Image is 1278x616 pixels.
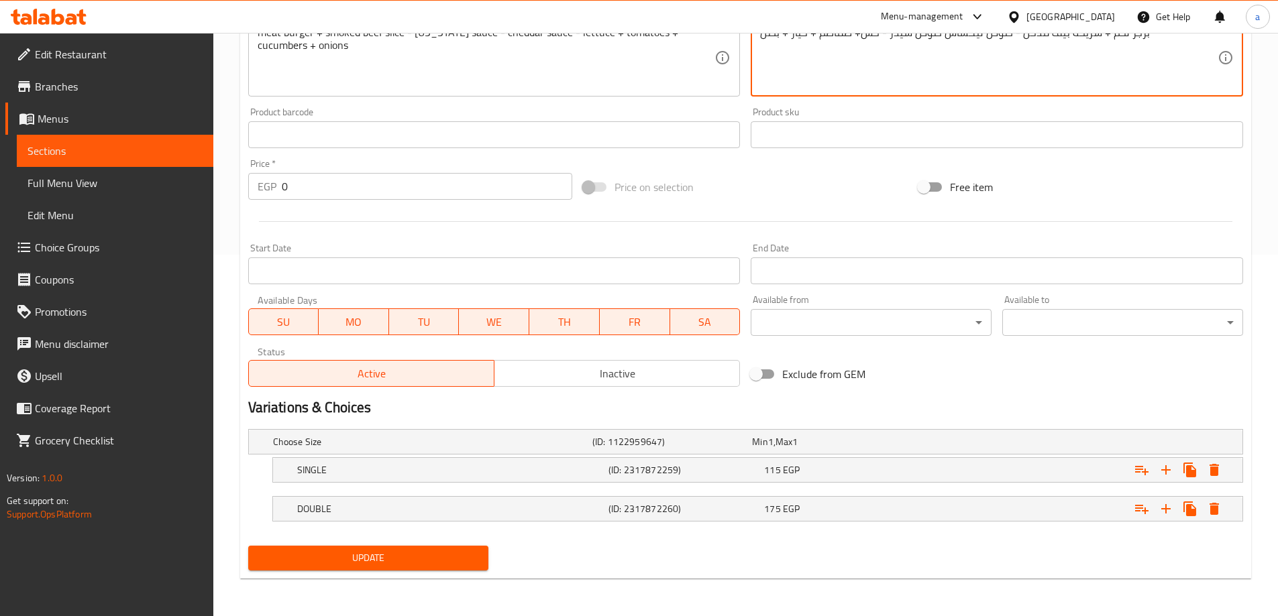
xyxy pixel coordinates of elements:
[592,435,747,448] h5: (ID: 1122959647)
[1154,497,1178,521] button: Add new choice
[752,433,767,450] span: Min
[394,312,454,332] span: TU
[324,312,384,332] span: MO
[248,397,1243,418] h2: Variations & Choices
[35,336,203,352] span: Menu disclaimer
[254,364,489,383] span: Active
[319,308,389,335] button: MO
[35,432,203,448] span: Grocery Checklist
[776,433,792,450] span: Max
[5,70,213,103] a: Branches
[7,469,40,487] span: Version:
[608,463,759,477] h5: (ID: 2317872259)
[764,500,780,517] span: 175
[783,500,800,517] span: EGP
[259,550,478,566] span: Update
[248,308,319,335] button: SU
[273,458,1242,482] div: Expand
[1255,9,1260,24] span: a
[35,304,203,320] span: Promotions
[35,271,203,288] span: Coupons
[881,9,963,25] div: Menu-management
[258,178,276,194] p: EGP
[500,364,735,383] span: Inactive
[297,463,603,477] h5: SINGLE
[608,502,759,515] h5: (ID: 2317872260)
[1178,458,1202,482] button: Clone new choice
[248,360,494,387] button: Active
[297,502,603,515] h5: DOUBLE
[35,239,203,255] span: Choice Groups
[1202,458,1226,482] button: Delete SINGLE
[670,308,741,335] button: SA
[760,26,1218,90] textarea: برجر لحم + شريحه بيف مدخن - صوص ليكساس صوص شيدر - خس+ طماطم + خيار + بصل
[751,121,1243,148] input: Please enter product sku
[273,497,1242,521] div: Expand
[535,312,594,332] span: TH
[1154,458,1178,482] button: Add new choice
[1130,458,1154,482] button: Add choice group
[258,26,715,90] textarea: meat burger + smoked beef slice - [US_STATE] sauce - cheddar sauce - lettuce + tomatoes + cucumbe...
[249,430,1242,454] div: Expand
[17,199,213,231] a: Edit Menu
[1202,497,1226,521] button: Delete DOUBLE
[615,179,694,195] span: Price on selection
[5,392,213,424] a: Coverage Report
[248,546,489,570] button: Update
[5,360,213,392] a: Upsell
[38,111,203,127] span: Menus
[35,78,203,95] span: Branches
[5,38,213,70] a: Edit Restaurant
[35,46,203,62] span: Edit Restaurant
[389,308,460,335] button: TU
[783,461,800,479] span: EGP
[17,135,213,167] a: Sections
[1178,497,1202,521] button: Clone new choice
[5,296,213,328] a: Promotions
[529,308,600,335] button: TH
[950,179,993,195] span: Free item
[7,492,68,509] span: Get support on:
[248,121,741,148] input: Please enter product barcode
[42,469,62,487] span: 1.0.0
[494,360,740,387] button: Inactive
[273,435,587,448] h5: Choose Size
[254,312,314,332] span: SU
[1026,9,1115,24] div: [GEOGRAPHIC_DATA]
[7,505,92,523] a: Support.OpsPlatform
[459,308,529,335] button: WE
[5,328,213,360] a: Menu disclaimer
[28,207,203,223] span: Edit Menu
[282,173,573,200] input: Please enter price
[35,368,203,384] span: Upsell
[28,143,203,159] span: Sections
[17,167,213,199] a: Full Menu View
[605,312,665,332] span: FR
[1002,309,1243,336] div: ​
[5,263,213,296] a: Coupons
[751,309,992,336] div: ​
[764,461,780,479] span: 115
[1130,497,1154,521] button: Add choice group
[464,312,524,332] span: WE
[676,312,735,332] span: SA
[768,433,774,450] span: 1
[752,435,906,448] div: ,
[35,400,203,416] span: Coverage Report
[28,175,203,191] span: Full Menu View
[600,308,670,335] button: FR
[5,231,213,263] a: Choice Groups
[5,103,213,135] a: Menus
[782,366,865,382] span: Exclude from GEM
[5,424,213,456] a: Grocery Checklist
[792,433,798,450] span: 1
